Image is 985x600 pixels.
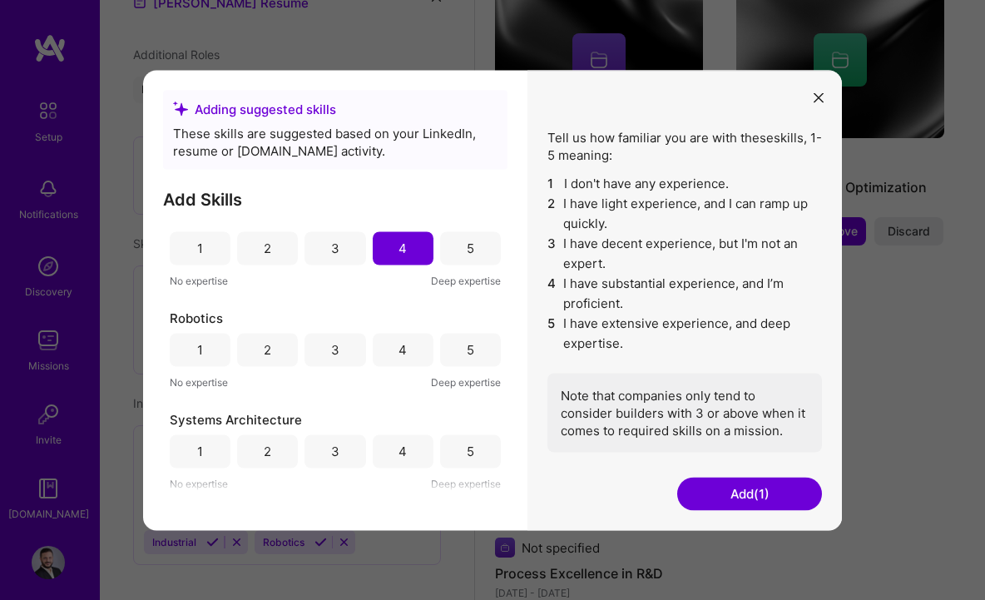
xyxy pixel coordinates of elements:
[547,193,822,233] li: I have light experience, and I can ramp up quickly.
[547,373,822,452] div: Note that companies only tend to consider builders with 3 or above when it comes to required skil...
[170,309,223,326] span: Robotics
[547,273,822,313] li: I have substantial experience, and I’m proficient.
[197,240,203,257] div: 1
[547,173,557,193] span: 1
[173,100,497,117] div: Adding suggested skills
[467,443,474,460] div: 5
[431,271,501,289] span: Deep expertise
[467,341,474,359] div: 5
[547,193,557,233] span: 2
[677,477,822,510] button: Add(1)
[547,273,557,313] span: 4
[331,240,339,257] div: 3
[431,373,501,390] span: Deep expertise
[331,341,339,359] div: 3
[264,341,271,359] div: 2
[197,341,203,359] div: 1
[163,189,507,209] h3: Add Skills
[398,341,407,359] div: 4
[264,443,271,460] div: 2
[173,102,188,117] i: icon SuggestedTeams
[398,443,407,460] div: 4
[143,70,842,530] div: modal
[547,313,822,353] li: I have extensive experience, and deep expertise.
[170,474,228,492] span: No expertise
[170,373,228,390] span: No expertise
[331,443,339,460] div: 3
[431,474,501,492] span: Deep expertise
[467,240,474,257] div: 5
[547,233,822,273] li: I have decent experience, but I'm not an expert.
[170,271,228,289] span: No expertise
[814,93,824,103] i: icon Close
[547,173,822,193] li: I don't have any experience.
[547,233,557,273] span: 3
[398,240,407,257] div: 4
[173,124,497,159] div: These skills are suggested based on your LinkedIn, resume or [DOMAIN_NAME] activity.
[264,240,271,257] div: 2
[197,443,203,460] div: 1
[547,313,557,353] span: 5
[547,128,822,452] div: Tell us how familiar you are with these skills , 1-5 meaning:
[170,410,302,428] span: Systems Architecture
